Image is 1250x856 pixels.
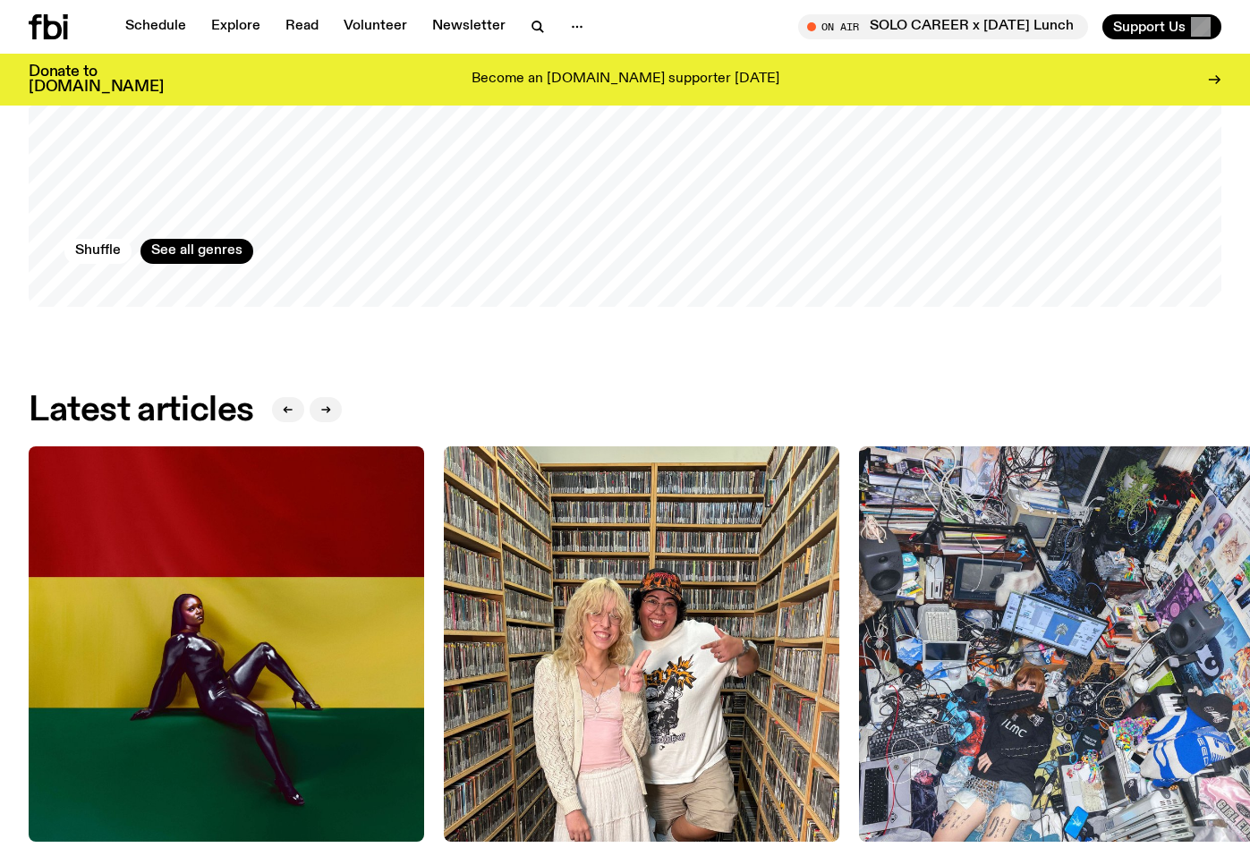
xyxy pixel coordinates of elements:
[798,14,1088,39] button: On AirSOLO CAREER x [DATE] Lunch
[1102,14,1221,39] button: Support Us
[472,72,779,88] p: Become an [DOMAIN_NAME] supporter [DATE]
[115,14,197,39] a: Schedule
[140,239,253,264] a: See all genres
[29,394,254,427] h2: Latest articles
[421,14,516,39] a: Newsletter
[1113,19,1186,35] span: Support Us
[29,64,164,95] h3: Donate to [DOMAIN_NAME]
[333,14,418,39] a: Volunteer
[200,14,271,39] a: Explore
[275,14,329,39] a: Read
[64,239,132,264] button: Shuffle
